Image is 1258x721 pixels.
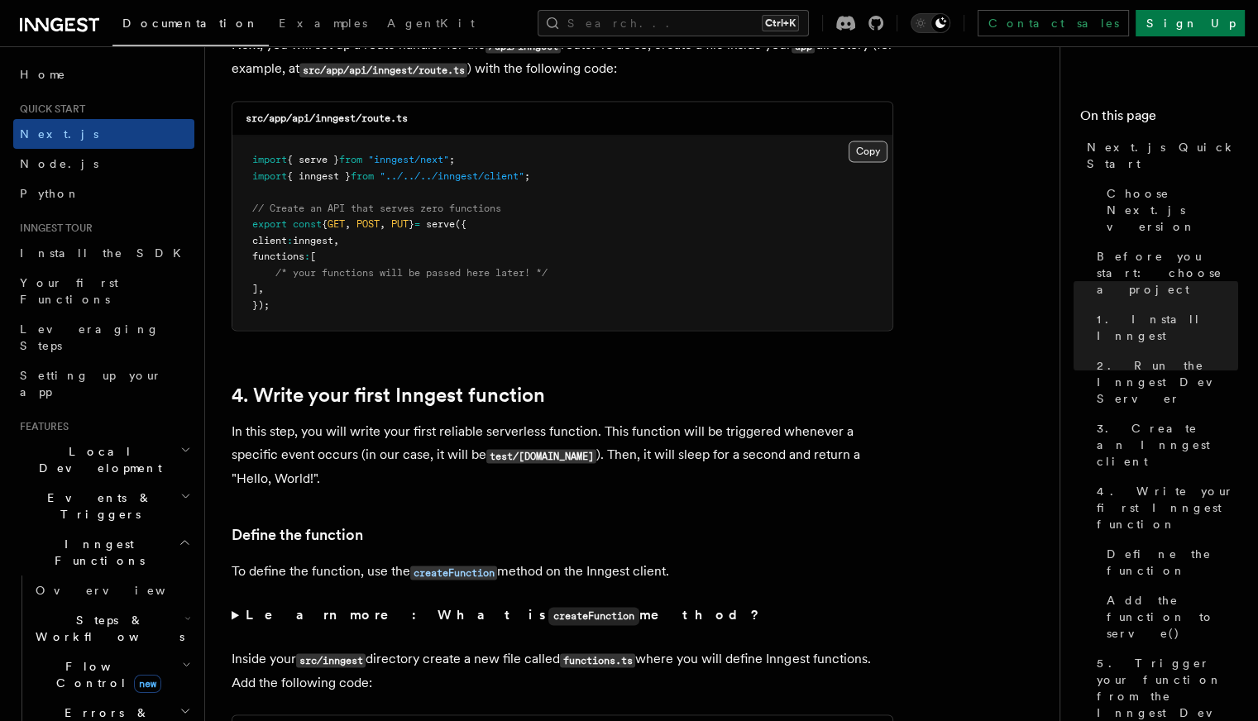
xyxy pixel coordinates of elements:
button: Steps & Workflows [29,605,194,652]
a: Next.js Quick Start [1080,132,1238,179]
span: Home [20,66,66,83]
span: Documentation [122,17,259,30]
span: AgentKit [387,17,475,30]
span: } [409,218,414,230]
span: ; [449,154,455,165]
code: createFunction [410,566,497,580]
span: ({ [455,218,466,230]
span: Flow Control [29,658,182,691]
span: Events & Triggers [13,489,180,523]
span: Quick start [13,103,85,116]
span: Install the SDK [20,246,191,260]
summary: Learn more: What iscreateFunctionmethod? [232,604,893,628]
span: : [287,235,293,246]
code: functions.ts [560,653,635,667]
span: , [333,235,339,246]
button: Local Development [13,437,194,483]
span: { serve } [287,154,339,165]
span: , [345,218,351,230]
span: import [252,154,287,165]
span: 2. Run the Inngest Dev Server [1097,357,1238,407]
p: Next, you will set up a route handler for the route. To do so, create a file inside your director... [232,33,893,81]
p: To define the function, use the method on the Inngest client. [232,560,893,584]
span: "../../../inngest/client" [380,170,524,182]
span: POST [356,218,380,230]
span: Define the function [1107,546,1238,579]
span: : [304,251,310,262]
a: Your first Functions [13,268,194,314]
a: Documentation [112,5,269,46]
a: createFunction [410,563,497,579]
a: 3. Create an Inngest client [1090,413,1238,476]
span: Leveraging Steps [20,322,160,352]
span: , [258,283,264,294]
a: 1. Install Inngest [1090,304,1238,351]
span: , [380,218,385,230]
span: Next.js [20,127,98,141]
code: src/app/api/inngest/route.ts [299,63,467,77]
a: Add the function to serve() [1100,585,1238,648]
a: AgentKit [377,5,485,45]
span: client [252,235,287,246]
a: Home [13,60,194,89]
span: new [134,675,161,693]
a: Install the SDK [13,238,194,268]
a: Python [13,179,194,208]
code: src/inngest [296,653,366,667]
span: from [339,154,362,165]
span: Choose Next.js version [1107,185,1238,235]
a: Examples [269,5,377,45]
span: ] [252,283,258,294]
code: src/app/api/inngest/route.ts [246,112,408,124]
button: Flow Controlnew [29,652,194,698]
span: }); [252,299,270,311]
a: Define the function [232,523,363,547]
a: 2. Run the Inngest Dev Server [1090,351,1238,413]
button: Copy [849,141,887,162]
a: Contact sales [978,10,1129,36]
a: Next.js [13,119,194,149]
button: Events & Triggers [13,483,194,529]
span: export [252,218,287,230]
p: Inside your directory create a new file called where you will define Inngest functions. Add the f... [232,647,893,695]
a: Setting up your app [13,360,194,407]
span: /* your functions will be passed here later! */ [275,267,548,279]
span: 3. Create an Inngest client [1097,420,1238,470]
span: { inngest } [287,170,351,182]
span: Add the function to serve() [1107,592,1238,642]
span: Overview [36,584,206,597]
span: [ [310,251,316,262]
span: 4. Write your first Inngest function [1097,483,1238,532]
span: // Create an API that serves zero functions [252,203,501,214]
strong: Learn more: What is method? [246,607,763,623]
span: import [252,170,287,182]
span: Your first Functions [20,276,118,306]
span: Node.js [20,157,98,170]
span: { [322,218,328,230]
span: = [414,218,420,230]
a: 4. Write your first Inngest function [232,384,545,407]
p: In this step, you will write your first reliable serverless function. This function will be trigg... [232,420,893,490]
span: Local Development [13,443,180,476]
span: 1. Install Inngest [1097,311,1238,344]
span: inngest [293,235,333,246]
span: Steps & Workflows [29,612,184,645]
a: Node.js [13,149,194,179]
a: Leveraging Steps [13,314,194,360]
span: Setting up your app [20,369,162,399]
span: Inngest Functions [13,536,179,569]
a: Overview [29,575,194,605]
kbd: Ctrl+K [762,15,799,31]
span: PUT [391,218,409,230]
code: test/[DOMAIN_NAME] [486,449,596,463]
span: "inngest/next" [368,154,449,165]
span: Next.js Quick Start [1087,139,1238,172]
span: serve [426,218,455,230]
span: Before you start: choose a project [1097,248,1238,298]
a: Sign Up [1136,10,1245,36]
span: Examples [279,17,367,30]
span: from [351,170,374,182]
a: Before you start: choose a project [1090,241,1238,304]
span: ; [524,170,530,182]
h4: On this page [1080,106,1238,132]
